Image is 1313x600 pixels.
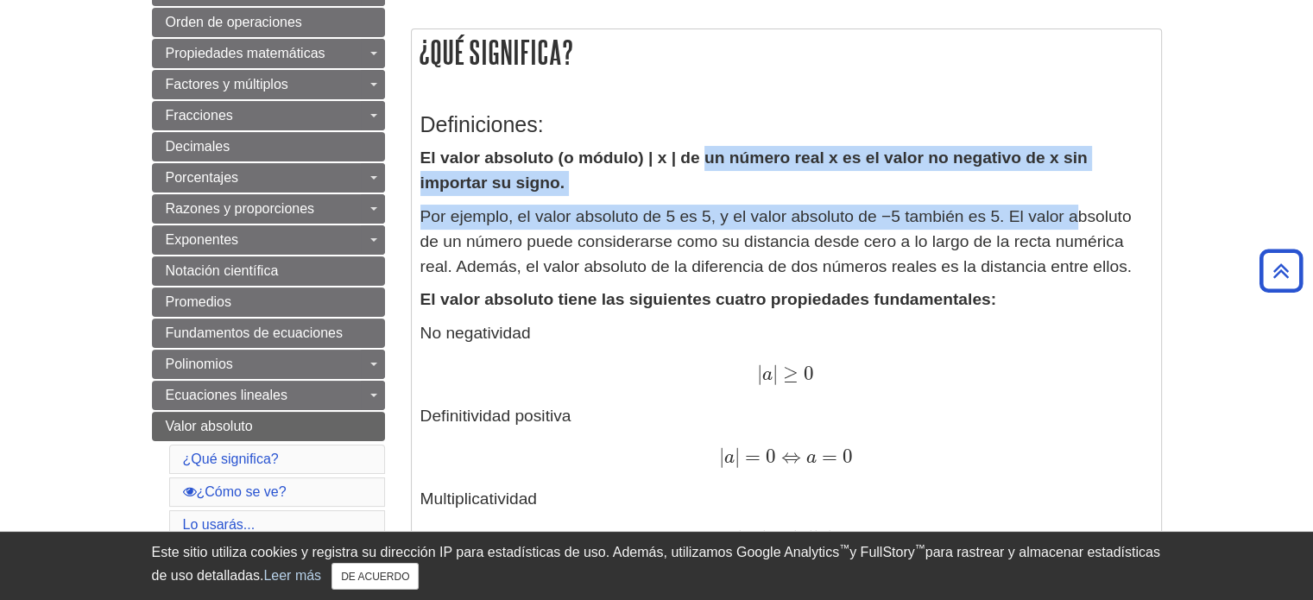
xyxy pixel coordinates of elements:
[757,362,762,385] font: |
[420,290,996,308] font: El valor absoluto tiene las siguientes cuatro propiedades fundamentales:
[734,445,739,468] font: |
[420,489,537,508] font: Multiplicatividad
[152,163,385,193] a: Porcentajes
[152,545,840,559] font: Este sitio utiliza cookies y registra su dirección IP para estadísticas de uso. Además, utilizamo...
[166,388,287,402] font: Ecuaciones lineales
[1253,259,1309,282] a: Volver arriba
[822,445,837,468] font: =
[420,407,571,425] font: Definitividad positiva
[166,15,302,29] font: Orden de operaciones
[166,77,288,92] font: Factores y múltiplos
[420,324,531,342] font: No negatividad
[152,225,385,255] a: Exponentes
[745,445,761,468] font: =
[420,148,1088,192] font: El valor absoluto (o módulo) | x | de un número real x es el valor no negativo de x sin importar ...
[152,70,385,99] a: Factores y múltiplos
[766,445,776,468] font: 0
[166,139,230,154] font: Decimales
[915,542,925,554] font: ™
[152,39,385,68] a: Propiedades matemáticas
[806,448,817,467] font: a
[839,542,849,554] font: ™
[166,46,325,60] font: Propiedades matemáticas
[166,419,253,433] font: Valor absoluto
[166,325,343,340] font: Fundamentos de ecuaciones
[152,101,385,130] a: Fracciones
[166,357,233,371] font: Polinomios
[183,484,287,499] a: ¿Cómo se ve?
[166,108,233,123] font: Fracciones
[166,232,239,247] font: Exponentes
[804,362,814,385] font: 0
[152,256,385,286] a: Notación científica
[419,35,573,70] font: ¿Qué significa?
[420,207,1132,275] font: Por ejemplo, el valor absoluto de 5 es 5, y el valor absoluto de −5 también es 5. El valor absolu...
[183,452,279,466] a: ¿Qué significa?
[166,263,279,278] font: Notación científica
[197,484,287,499] font: ¿Cómo se ve?
[843,445,853,468] font: 0
[718,445,723,468] font: |
[773,362,778,385] font: |
[781,445,801,468] font: ⇔
[849,545,915,559] font: y FullStory
[166,170,239,185] font: Porcentajes
[166,201,315,216] font: Razones y proporciones
[152,287,385,317] a: Promedios
[723,448,734,467] font: a
[762,365,773,384] font: a
[152,412,385,441] a: Valor absoluto
[152,319,385,348] a: Fundamentos de ecuaciones
[166,294,231,309] font: Promedios
[263,568,321,583] a: Leer más
[152,545,1160,583] font: para rastrear y almacenar estadísticas de uso detalladas.
[152,8,385,37] a: Orden de operaciones
[420,112,544,136] font: Definiciones:
[152,132,385,161] a: Decimales
[152,381,385,410] a: Ecuaciones lineales
[152,350,385,379] a: Polinomios
[783,362,799,385] font: ≥
[331,563,419,590] button: Cerca
[341,571,409,583] font: DE ACUERDO
[183,517,256,532] a: Lo usarás...
[152,194,385,224] a: Razones y proporciones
